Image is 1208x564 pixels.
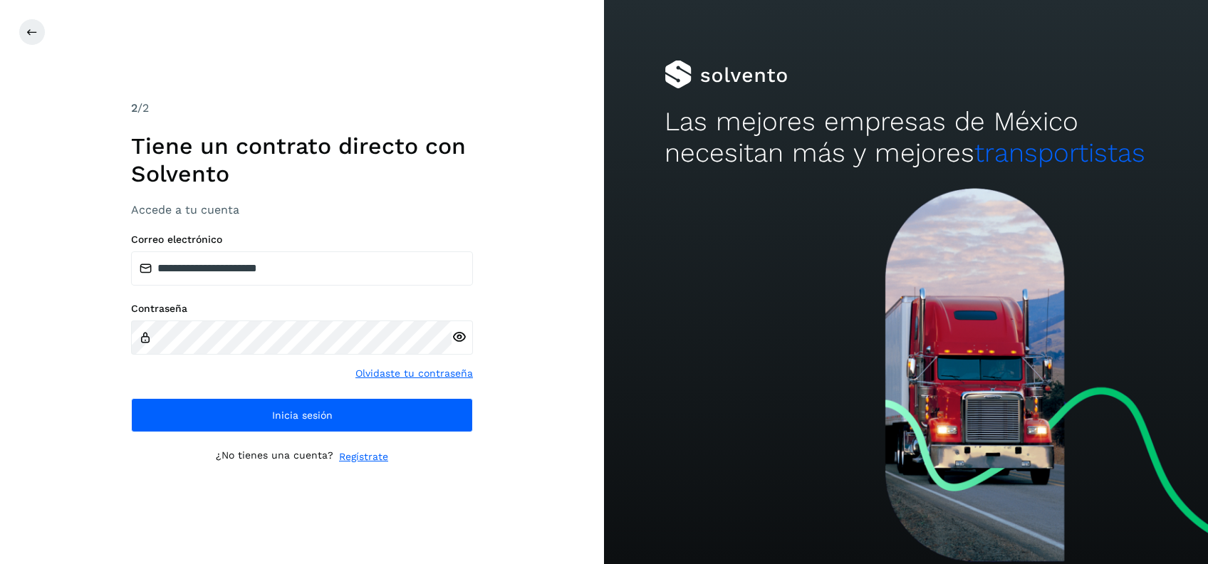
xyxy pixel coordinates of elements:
[131,203,473,216] h3: Accede a tu cuenta
[339,449,388,464] a: Regístrate
[272,410,333,420] span: Inicia sesión
[131,234,473,246] label: Correo electrónico
[131,101,137,115] span: 2
[216,449,333,464] p: ¿No tienes una cuenta?
[131,398,473,432] button: Inicia sesión
[131,303,473,315] label: Contraseña
[974,137,1145,168] span: transportistas
[665,106,1147,169] h2: Las mejores empresas de México necesitan más y mejores
[131,132,473,187] h1: Tiene un contrato directo con Solvento
[131,100,473,117] div: /2
[355,366,473,381] a: Olvidaste tu contraseña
